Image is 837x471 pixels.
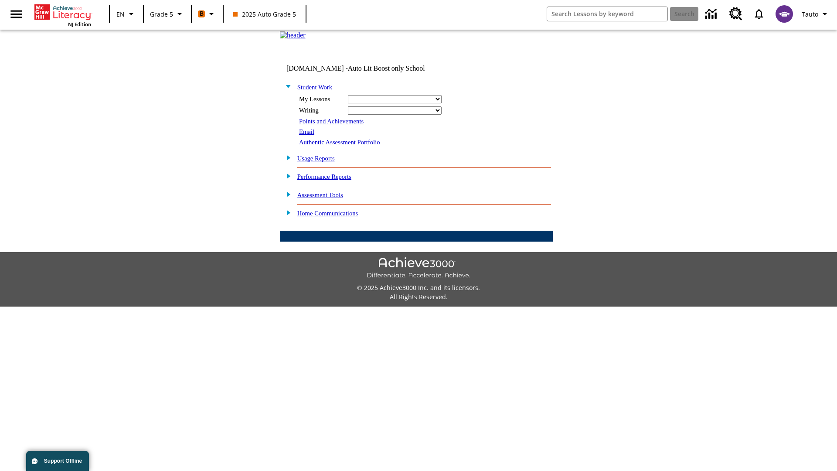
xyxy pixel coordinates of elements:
a: Data Center [700,2,724,26]
button: Boost Class color is orange. Change class color [194,6,220,22]
span: Tauto [802,10,818,19]
button: Select a new avatar [770,3,798,25]
button: Support Offline [26,451,89,471]
span: Grade 5 [150,10,173,19]
button: Profile/Settings [798,6,834,22]
a: Email [299,128,314,135]
a: Home Communications [297,210,358,217]
a: Student Work [297,84,332,91]
img: Achieve3000 Differentiate Accelerate Achieve [367,257,470,280]
a: Points and Achievements [299,118,364,125]
img: plus.gif [282,190,291,198]
span: EN [116,10,125,19]
button: Grade: Grade 5, Select a grade [146,6,188,22]
div: Writing [299,107,343,114]
img: plus.gif [282,208,291,216]
input: search field [547,7,667,21]
img: plus.gif [282,172,291,180]
a: Assessment Tools [297,191,343,198]
td: [DOMAIN_NAME] - [286,65,447,72]
a: Authentic Assessment Portfolio [299,139,380,146]
a: Usage Reports [297,155,335,162]
div: My Lessons [299,96,343,103]
img: avatar image [776,5,793,23]
span: Support Offline [44,458,82,464]
img: plus.gif [282,154,291,161]
button: Language: EN, Select a language [112,6,140,22]
a: Performance Reports [297,173,351,180]
img: header [280,31,306,39]
a: Resource Center, Will open in new tab [724,2,748,26]
nobr: Auto Lit Boost only School [348,65,425,72]
button: Open side menu [3,1,29,27]
span: NJ Edition [68,21,91,27]
div: Home [34,3,91,27]
span: B [200,8,204,19]
span: 2025 Auto Grade 5 [233,10,296,19]
a: Notifications [748,3,770,25]
img: minus.gif [282,82,291,90]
